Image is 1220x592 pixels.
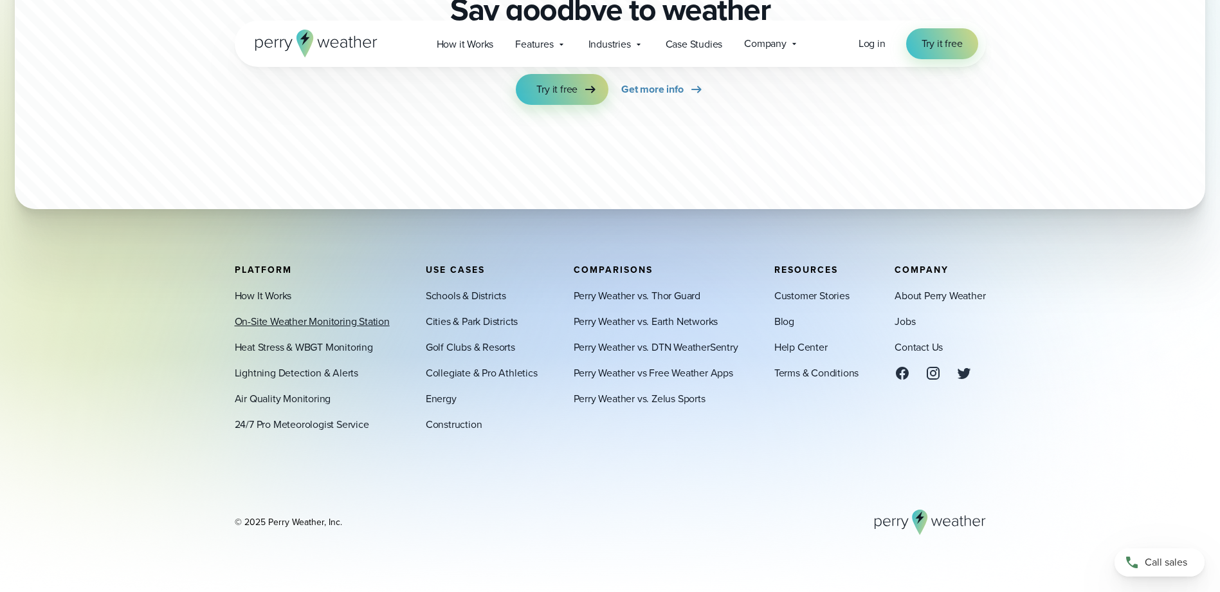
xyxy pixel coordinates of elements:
[1115,548,1205,577] a: Call sales
[426,391,457,407] a: Energy
[426,314,518,329] a: Cities & Park Districts
[235,263,292,277] span: Platform
[235,516,342,529] div: © 2025 Perry Weather, Inc.
[774,314,794,329] a: Blog
[895,288,985,304] a: About Perry Weather
[574,314,718,329] a: Perry Weather vs. Earth Networks
[235,417,369,432] a: 24/7 Pro Meteorologist Service
[774,263,838,277] span: Resources
[859,36,886,51] a: Log in
[515,37,553,52] span: Features
[516,74,608,105] a: Try it free
[895,314,915,329] a: Jobs
[574,288,700,304] a: Perry Weather vs. Thor Guard
[574,263,653,277] span: Comparisons
[235,314,390,329] a: On-Site Weather Monitoring Station
[655,31,734,57] a: Case Studies
[621,82,683,97] span: Get more info
[922,36,963,51] span: Try it free
[426,263,485,277] span: Use Cases
[744,36,787,51] span: Company
[588,37,631,52] span: Industries
[666,37,723,52] span: Case Studies
[235,340,373,355] a: Heat Stress & WBGT Monitoring
[774,365,859,381] a: Terms & Conditions
[906,28,978,59] a: Try it free
[895,263,949,277] span: Company
[426,365,538,381] a: Collegiate & Pro Athletics
[536,82,578,97] span: Try it free
[774,340,828,355] a: Help Center
[1145,555,1187,570] span: Call sales
[574,365,733,381] a: Perry Weather vs Free Weather Apps
[235,391,331,407] a: Air Quality Monitoring
[426,340,515,355] a: Golf Clubs & Resorts
[426,288,506,304] a: Schools & Districts
[621,74,704,105] a: Get more info
[574,340,738,355] a: Perry Weather vs. DTN WeatherSentry
[426,31,505,57] a: How it Works
[574,391,706,407] a: Perry Weather vs. Zelus Sports
[895,340,943,355] a: Contact Us
[426,417,482,432] a: Construction
[437,37,494,52] span: How it Works
[235,365,358,381] a: Lightning Detection & Alerts
[235,288,292,304] a: How It Works
[774,288,850,304] a: Customer Stories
